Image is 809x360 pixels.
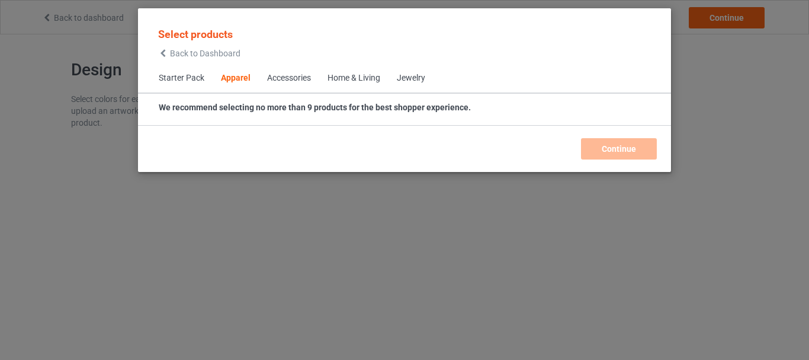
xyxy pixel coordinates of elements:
[221,72,251,84] div: Apparel
[159,103,471,112] strong: We recommend selecting no more than 9 products for the best shopper experience.
[170,49,240,58] span: Back to Dashboard
[267,72,311,84] div: Accessories
[397,72,425,84] div: Jewelry
[150,64,213,93] span: Starter Pack
[328,72,380,84] div: Home & Living
[158,28,233,40] span: Select products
